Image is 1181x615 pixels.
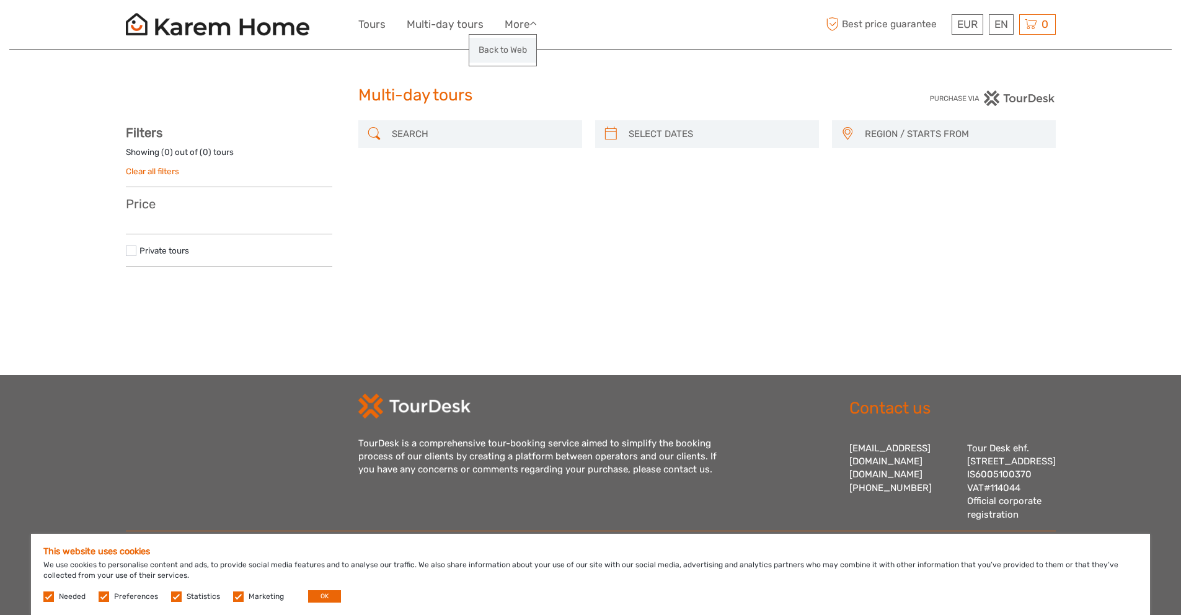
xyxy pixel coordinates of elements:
h2: Contact us [849,399,1056,418]
div: We use cookies to personalise content and ads, to provide social media features and to analyse ou... [31,534,1150,615]
label: Statistics [187,591,220,602]
label: Preferences [114,591,158,602]
a: [DOMAIN_NAME] [849,469,922,480]
input: SELECT DATES [624,123,813,145]
img: td-logo-white.png [358,394,471,418]
h5: This website uses cookies [43,546,1138,557]
a: Official corporate registration [967,495,1042,520]
a: Multi-day tours [407,15,484,33]
h1: Multi-day tours [358,86,823,105]
a: Clear all filters [126,166,179,176]
button: REGION / STARTS FROM [859,124,1050,144]
label: Marketing [249,591,284,602]
a: Private tours [139,246,189,255]
div: Tour Desk ehf. [STREET_ADDRESS] IS6005100370 VAT#114044 [967,442,1056,522]
div: EN [989,14,1014,35]
img: PurchaseViaTourDesk.png [929,91,1055,106]
p: We're away right now. Please check back later! [17,22,140,32]
span: 0 [1040,18,1050,30]
div: Showing ( ) out of ( ) tours [126,146,332,166]
a: Tours [358,15,386,33]
span: EUR [957,18,978,30]
h3: Price [126,197,332,211]
a: Back to Web [469,38,536,62]
label: Needed [59,591,86,602]
button: OK [308,590,341,603]
strong: Filters [126,125,162,140]
div: TourDesk is a comprehensive tour-booking service aimed to simplify the booking process of our cli... [358,437,730,477]
span: Best price guarantee [823,14,949,35]
a: More [505,15,537,33]
label: 0 [203,146,208,158]
img: Karem Home [126,9,309,40]
div: [EMAIL_ADDRESS][DOMAIN_NAME] [PHONE_NUMBER] [849,442,955,522]
button: Open LiveChat chat widget [143,19,157,34]
label: 0 [164,146,170,158]
input: SEARCH [387,123,576,145]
